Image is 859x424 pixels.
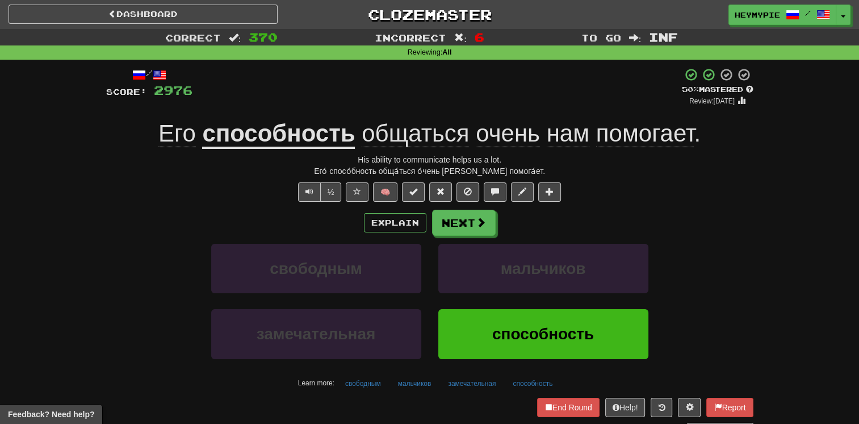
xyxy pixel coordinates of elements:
span: свободным [270,260,362,277]
a: Clozemaster [295,5,564,24]
div: Mastered [682,85,753,95]
span: мальчиков [501,260,586,277]
span: . [355,120,700,147]
button: свободным [339,375,387,392]
button: способность [438,309,648,359]
button: 🧠 [373,182,397,202]
button: Report [706,398,753,417]
span: 2976 [154,83,192,97]
button: Round history (alt+y) [651,398,672,417]
button: Next [432,210,496,236]
span: Inf [649,30,678,44]
span: Его [158,120,196,147]
span: 6 [475,30,484,44]
button: Add to collection (alt+a) [538,182,561,202]
span: нам [547,120,589,147]
span: способность [492,325,594,343]
span: : [629,33,642,43]
button: способность [506,375,559,392]
button: Discuss sentence (alt+u) [484,182,506,202]
div: Text-to-speech controls [296,182,342,202]
a: Dashboard [9,5,278,24]
span: помогает [596,120,694,147]
span: HeyMyPie [735,10,780,20]
button: Edit sentence (alt+d) [511,182,534,202]
span: Incorrect [375,32,446,43]
a: HeyMyPie / [728,5,836,25]
button: Set this sentence to 100% Mastered (alt+m) [402,182,425,202]
span: Score: [106,87,147,97]
span: : [229,33,241,43]
span: общаться [362,120,469,147]
strong: All [442,48,451,56]
div: Его́ спосо́бность обща́ться о́чень [PERSON_NAME] помога́ет. [106,165,753,177]
span: To go [581,32,621,43]
button: мальчиков [438,244,648,293]
button: ½ [320,182,342,202]
button: свободным [211,244,421,293]
button: замечательная [211,309,421,359]
span: 50 % [682,85,699,94]
button: Explain [364,213,426,232]
small: Learn more: [298,379,334,387]
button: Help! [605,398,646,417]
u: способность [202,120,355,149]
button: замечательная [442,375,502,392]
span: Correct [165,32,221,43]
button: мальчиков [392,375,438,392]
small: Review: [DATE] [689,97,735,105]
button: End Round [537,398,600,417]
span: Open feedback widget [8,409,94,420]
span: замечательная [257,325,376,343]
button: Reset to 0% Mastered (alt+r) [429,182,452,202]
div: / [106,68,192,82]
button: Play sentence audio (ctl+space) [298,182,321,202]
span: очень [476,120,540,147]
span: : [454,33,467,43]
div: His ability to communicate helps us a lot. [106,154,753,165]
span: / [805,9,811,17]
button: Ignore sentence (alt+i) [456,182,479,202]
button: Favorite sentence (alt+f) [346,182,368,202]
span: 370 [249,30,278,44]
